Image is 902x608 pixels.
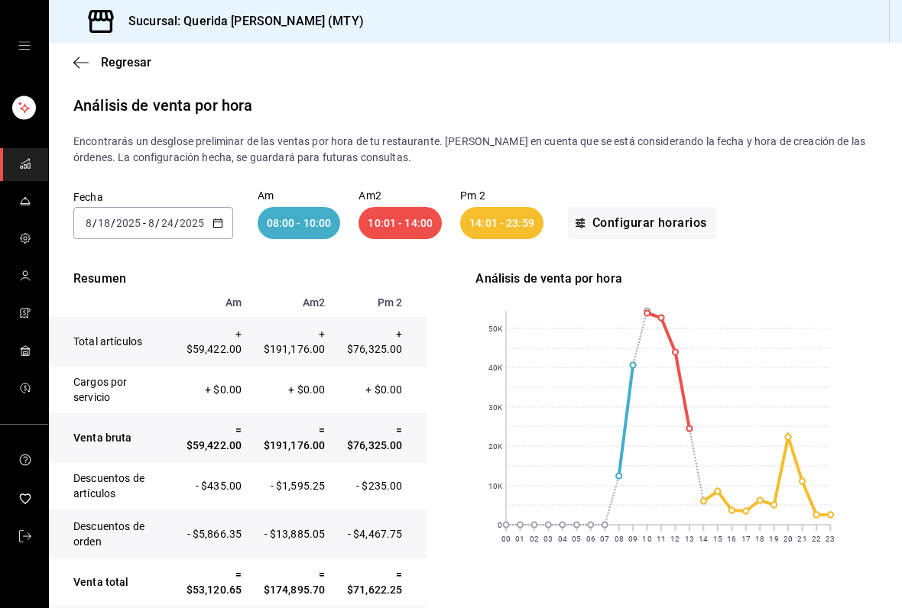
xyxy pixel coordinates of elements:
[359,207,442,239] div: 10:01 - 14:00
[755,535,764,543] text: 18
[49,270,427,288] p: Resumen
[333,462,427,510] td: - $235.00
[161,217,174,229] input: --
[73,134,878,166] p: Encontrarás un desglose preliminar de las ventas por hora de tu restaurante. [PERSON_NAME] en cue...
[460,207,543,239] div: 14:01 - 23:59
[460,190,543,201] p: Pm 2
[92,217,97,229] span: /
[250,414,333,462] td: = $191,176.00
[488,364,503,372] text: 40K
[333,318,427,366] td: + $76,325.00
[713,535,722,543] text: 15
[73,94,252,117] div: Análisis de venta por hora
[173,366,250,414] td: + $0.00
[97,217,111,229] input: --
[728,535,737,543] text: 16
[475,270,853,288] div: Análisis de venta por hora
[115,217,141,229] input: ----
[530,535,539,543] text: 02
[643,535,652,543] text: 10
[179,217,205,229] input: ----
[488,403,503,412] text: 30K
[148,217,155,229] input: --
[770,535,779,543] text: 19
[498,521,502,529] text: 0
[558,535,567,543] text: 04
[333,414,427,462] td: = $76,325.00
[586,535,595,543] text: 06
[173,414,250,462] td: = $59,422.00
[73,192,233,202] label: Fecha
[333,288,427,318] th: Pm 2
[628,535,638,543] text: 09
[18,40,31,52] button: open drawer
[49,414,173,462] td: Venta bruta
[501,535,511,543] text: 00
[544,535,553,543] text: 03
[699,535,709,543] text: 14
[250,510,333,558] td: - $13,885.05
[671,535,680,543] text: 12
[173,558,250,606] td: = $53,120.65
[488,482,503,490] text: 10K
[49,366,173,414] td: Cargos por servicio
[258,207,341,239] div: 08:00 - 10:00
[173,510,250,558] td: - $5,866.35
[812,535,821,543] text: 22
[111,217,115,229] span: /
[333,366,427,414] td: + $0.00
[359,190,442,201] p: Am2
[488,325,503,333] text: 50K
[615,535,624,543] text: 08
[568,207,716,239] button: Configurar horarios
[49,558,173,606] td: Venta total
[73,55,151,70] button: Regresar
[250,558,333,606] td: = $174,895.70
[798,535,807,543] text: 21
[826,535,835,543] text: 23
[573,535,582,543] text: 05
[116,12,364,31] h3: Sucursal: Querida [PERSON_NAME] (MTY)
[49,462,173,510] td: Descuentos de artículos
[250,288,333,318] th: Am2
[85,217,92,229] input: --
[685,535,694,543] text: 13
[333,510,427,558] td: - $4,467.75
[143,217,146,229] span: -
[173,318,250,366] td: + $59,422.00
[258,190,341,201] p: Am
[250,366,333,414] td: + $0.00
[250,318,333,366] td: + $191,176.00
[49,318,173,366] td: Total artículos
[741,535,751,543] text: 17
[155,217,160,229] span: /
[174,217,179,229] span: /
[488,442,503,451] text: 20K
[173,462,250,510] td: - $435.00
[657,535,666,543] text: 11
[250,462,333,510] td: - $1,595.25
[516,535,525,543] text: 01
[101,55,151,70] span: Regresar
[784,535,793,543] text: 20
[600,535,609,543] text: 07
[333,558,427,606] td: = $71,622.25
[49,510,173,558] td: Descuentos de orden
[173,288,250,318] th: Am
